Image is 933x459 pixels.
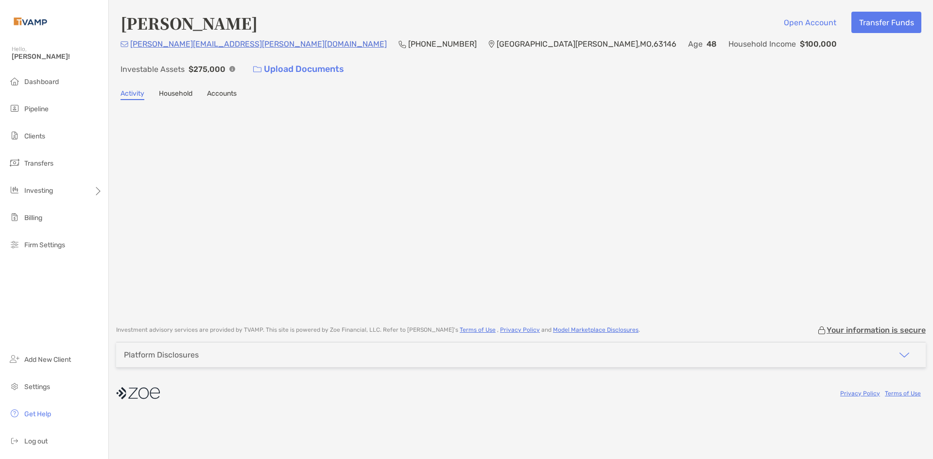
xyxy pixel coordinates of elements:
[116,326,640,334] p: Investment advisory services are provided by TVAMP . This site is powered by Zoe Financial, LLC. ...
[398,40,406,48] img: Phone Icon
[460,326,496,333] a: Terms of Use
[898,349,910,361] img: icon arrow
[840,390,880,397] a: Privacy Policy
[159,89,192,100] a: Household
[116,382,160,404] img: company logo
[24,105,49,113] span: Pipeline
[707,38,717,50] p: 48
[24,159,53,168] span: Transfers
[9,102,20,114] img: pipeline icon
[9,380,20,392] img: settings icon
[497,38,676,50] p: [GEOGRAPHIC_DATA][PERSON_NAME] , MO , 63146
[24,437,48,445] span: Log out
[130,38,387,50] p: [PERSON_NAME][EMAIL_ADDRESS][PERSON_NAME][DOMAIN_NAME]
[9,435,20,446] img: logout icon
[24,187,53,195] span: Investing
[9,75,20,87] img: dashboard icon
[827,325,926,335] p: Your information is secure
[189,63,225,75] p: $275,000
[9,157,20,169] img: transfers icon
[500,326,540,333] a: Privacy Policy
[121,63,185,75] p: Investable Assets
[24,214,42,222] span: Billing
[121,41,128,47] img: Email Icon
[9,211,20,223] img: billing icon
[9,130,20,141] img: clients icon
[776,12,844,33] button: Open Account
[253,66,261,73] img: button icon
[24,356,71,364] span: Add New Client
[121,89,144,100] a: Activity
[12,52,103,61] span: [PERSON_NAME]!
[24,383,50,391] span: Settings
[9,408,20,419] img: get-help icon
[688,38,703,50] p: Age
[9,353,20,365] img: add_new_client icon
[553,326,639,333] a: Model Marketplace Disclosures
[9,184,20,196] img: investing icon
[408,38,477,50] p: [PHONE_NUMBER]
[24,132,45,140] span: Clients
[24,410,51,418] span: Get Help
[121,12,258,34] h4: [PERSON_NAME]
[207,89,237,100] a: Accounts
[851,12,921,33] button: Transfer Funds
[24,78,59,86] span: Dashboard
[885,390,921,397] a: Terms of Use
[229,66,235,72] img: Info Icon
[728,38,796,50] p: Household Income
[247,59,350,80] a: Upload Documents
[24,241,65,249] span: Firm Settings
[124,350,199,359] div: Platform Disclosures
[12,4,49,39] img: Zoe Logo
[488,40,495,48] img: Location Icon
[800,38,837,50] p: $100,000
[9,238,20,250] img: firm-settings icon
